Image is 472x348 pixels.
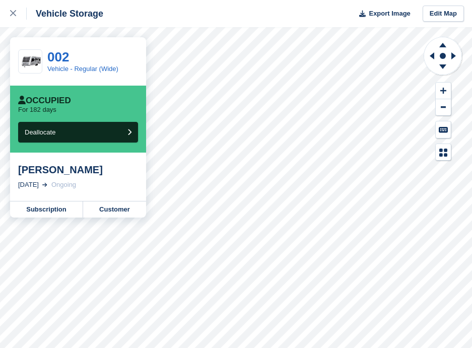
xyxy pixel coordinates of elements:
[47,49,69,64] a: 002
[83,201,146,218] a: Customer
[369,9,410,19] span: Export Image
[18,180,39,190] div: [DATE]
[18,122,138,143] button: Deallocate
[436,99,451,116] button: Zoom Out
[18,164,138,176] div: [PERSON_NAME]
[47,65,118,73] a: Vehicle - Regular (Wide)
[25,128,55,136] span: Deallocate
[19,54,42,69] img: download-removebg-preview.%20small.png
[42,183,47,187] img: arrow-right-light-icn-cde0832a797a2874e46488d9cf13f60e5c3a73dbe684e267c42b8395dfbc2abf.svg
[10,201,83,218] a: Subscription
[436,121,451,138] button: Keyboard Shortcuts
[423,6,464,22] a: Edit Map
[18,96,71,106] div: Occupied
[27,8,103,20] div: Vehicle Storage
[353,6,411,22] button: Export Image
[436,83,451,99] button: Zoom In
[51,180,76,190] div: Ongoing
[18,106,56,114] p: For 182 days
[436,144,451,161] button: Map Legend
